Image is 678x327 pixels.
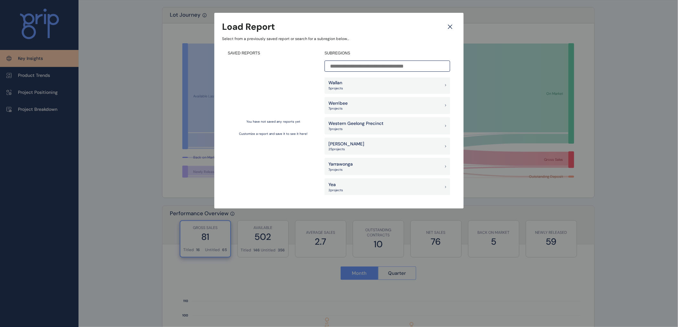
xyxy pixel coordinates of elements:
[328,161,353,168] p: Yarrawonga
[328,127,384,131] p: 7 project s
[239,132,308,136] p: Customize a report and save it to see it here!
[328,106,348,111] p: 7 project s
[222,36,456,42] p: Select from a previously saved report or search for a subregion below...
[246,119,300,124] p: You have not saved any reports yet
[328,100,348,107] p: Werribee
[228,51,319,56] h4: SAVED REPORTS
[222,20,275,33] h3: Load Report
[328,120,384,127] p: Western Geelong Precinct
[328,168,353,172] p: 7 project s
[325,51,450,56] h4: SUBREGIONS
[328,86,343,91] p: 5 project s
[328,147,364,151] p: 25 project s
[328,182,343,188] p: Yea
[328,188,343,192] p: 2 project s
[328,141,364,147] p: [PERSON_NAME]
[328,80,343,86] p: Wallan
